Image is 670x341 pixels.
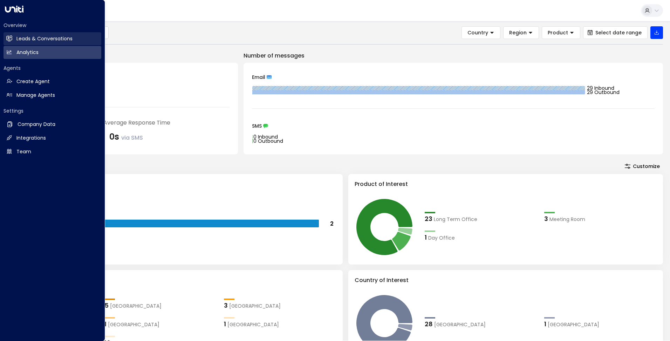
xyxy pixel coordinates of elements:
div: 1 [544,319,546,329]
div: Sales concierge agent's Average Response Time [36,119,230,127]
div: 0s [109,131,143,143]
div: 5 [104,301,109,310]
div: 3 [224,301,228,310]
span: Region [509,29,527,36]
button: Select date range [583,26,648,39]
span: France [548,321,599,328]
h2: Settings [4,107,101,114]
button: Customize [621,161,663,171]
span: Email [252,75,265,80]
p: Number of messages [244,52,663,60]
div: 3 [544,214,548,223]
span: Cardiff [227,321,279,328]
a: Company Data [4,118,101,131]
span: United Kingdom [434,321,486,328]
div: 1Day Office [425,233,537,242]
a: Analytics [4,46,101,59]
div: 1Cardiff [224,319,336,329]
h2: Overview [4,22,101,29]
h2: Agents [4,65,101,72]
h3: Country of Interest [355,276,657,285]
h2: Analytics [16,49,39,56]
div: 1Leicester [104,319,217,329]
h3: Range of Team Size [34,180,336,188]
a: Leads & Conversations [4,32,101,45]
div: 1France [544,319,657,329]
div: 1 [425,233,427,242]
div: 23Long Term Office [425,214,537,223]
tspan: 2 [330,220,334,228]
h2: Team [16,148,31,155]
a: Manage Agents [4,89,101,102]
span: Product [548,29,568,36]
div: 28United Kingdom [425,319,537,329]
div: 3Meeting Room [544,214,657,223]
button: Product [542,26,580,39]
button: Country [462,26,500,39]
a: Integrations [4,132,101,145]
p: Engagement Metrics [28,52,238,60]
tspan: 0 Outbound [253,138,283,145]
tspan: 0 Inbound [253,133,278,140]
span: Select date range [595,30,642,35]
span: via SMS [121,134,143,142]
h3: Product of Interest [355,180,657,188]
div: SMS [252,123,655,128]
div: 1 [224,319,226,329]
tspan: 29 Outbound [587,89,619,96]
span: Country [467,29,488,36]
span: Long Term Office [434,216,477,223]
a: Team [4,145,101,158]
h2: Manage Agents [16,92,55,99]
div: 28 [425,319,433,329]
span: London [110,302,162,310]
h2: Leads & Conversations [16,35,73,42]
button: Region [503,26,539,39]
div: 1 [104,319,107,329]
tspan: 29 Inbound [587,85,614,92]
div: 23 [425,214,432,223]
span: Leicester [108,321,159,328]
div: Number of Inquiries [36,71,230,80]
span: Manchester [229,302,281,310]
div: 3Manchester [224,301,336,310]
a: Create Agent [4,75,101,88]
h2: Create Agent [16,78,50,85]
div: 5London [104,301,217,310]
h2: Company Data [18,121,55,128]
h2: Integrations [16,134,46,142]
span: Meeting Room [549,216,585,223]
span: Day Office [428,234,455,242]
h3: Region of Interest [34,276,336,285]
